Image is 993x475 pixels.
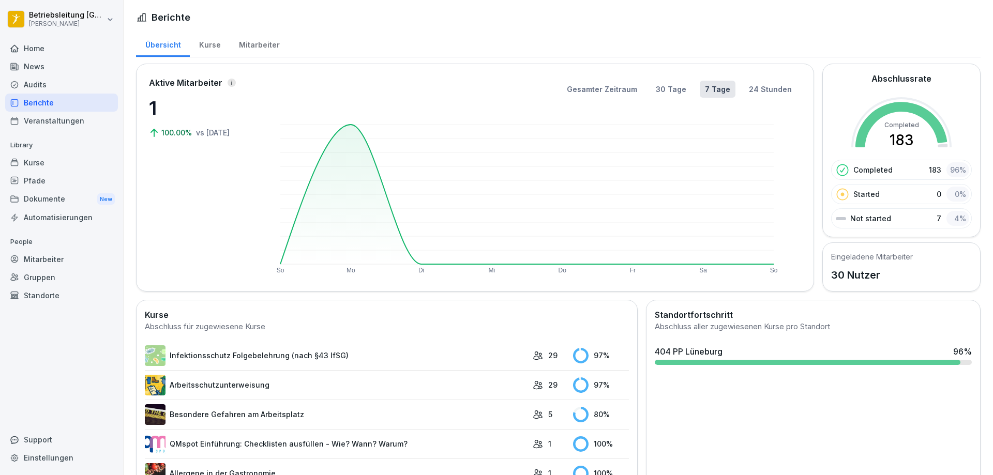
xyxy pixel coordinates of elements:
[573,436,629,452] div: 100 %
[655,309,972,321] h2: Standortfortschritt
[5,172,118,190] a: Pfade
[5,94,118,112] a: Berichte
[573,348,629,363] div: 97 %
[5,154,118,172] a: Kurse
[418,267,424,274] text: Di
[97,193,115,205] div: New
[5,75,118,94] a: Audits
[5,431,118,449] div: Support
[230,30,289,57] a: Mitarbeiter
[136,30,190,57] a: Übersicht
[770,267,778,274] text: So
[145,345,165,366] img: tgff07aey9ahi6f4hltuk21p.png
[145,375,528,395] a: Arbeitsschutzunterweisung
[145,345,528,366] a: Infektionsschutz Folgebelehrung (nach §43 IfSG)
[5,250,118,268] a: Mitarbeiter
[937,213,941,224] p: 7
[5,39,118,57] a: Home
[744,81,797,98] button: 24 Stunden
[548,379,558,390] p: 29
[145,375,165,395] img: bgsrfyvhdm6180ponve2jajk.png
[937,189,941,200] p: 0
[5,137,118,154] p: Library
[946,211,969,226] div: 4 %
[929,164,941,175] p: 183
[562,81,642,98] button: Gesamter Zeitraum
[5,449,118,467] a: Einstellungen
[161,127,194,138] p: 100.00%
[651,81,691,98] button: 30 Tage
[347,267,355,274] text: Mo
[5,112,118,130] a: Veranstaltungen
[145,404,165,425] img: zq4t51x0wy87l3xh8s87q7rq.png
[145,404,528,425] a: Besondere Gefahren am Arbeitsplatz
[946,162,969,177] div: 96 %
[5,190,118,209] a: DokumenteNew
[630,267,636,274] text: Fr
[573,377,629,393] div: 97 %
[831,267,913,283] p: 30 Nutzer
[29,20,104,27] p: [PERSON_NAME]
[145,309,629,321] h2: Kurse
[152,10,190,24] h1: Berichte
[5,286,118,304] a: Standorte
[190,30,230,57] a: Kurse
[651,341,976,369] a: 404 PP Lüneburg96%
[850,213,891,224] p: Not started
[831,251,913,262] h5: Eingeladene Mitarbeiter
[145,321,629,333] div: Abschluss für zugewiesene Kurse
[548,438,551,449] p: 1
[655,345,723,358] div: 404 PP Lüneburg
[145,434,528,454] a: QMspot Einführung: Checklisten ausfüllen - Wie? Wann? Warum?
[548,409,552,420] p: 5
[853,189,880,200] p: Started
[548,350,558,361] p: 29
[5,57,118,75] a: News
[573,407,629,422] div: 80 %
[5,190,118,209] div: Dokumente
[946,187,969,202] div: 0 %
[145,434,165,454] img: rsy9vu330m0sw5op77geq2rv.png
[149,94,252,122] p: 1
[149,76,222,89] p: Aktive Mitarbeiter
[5,234,118,250] p: People
[655,321,972,333] div: Abschluss aller zugewiesenen Kurse pro Standort
[853,164,893,175] p: Completed
[871,72,931,85] h2: Abschlussrate
[5,208,118,226] a: Automatisierungen
[489,267,495,274] text: Mi
[953,345,972,358] div: 96 %
[277,267,284,274] text: So
[700,81,735,98] button: 7 Tage
[699,267,707,274] text: Sa
[558,267,566,274] text: Do
[196,127,230,138] p: vs [DATE]
[29,11,104,20] p: Betriebsleitung [GEOGRAPHIC_DATA]
[5,268,118,286] a: Gruppen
